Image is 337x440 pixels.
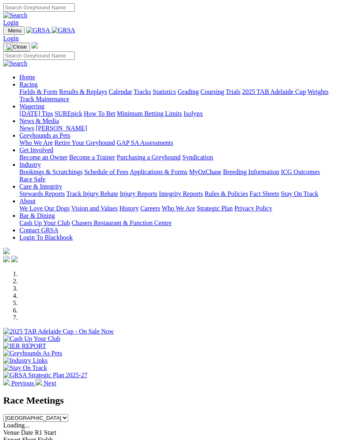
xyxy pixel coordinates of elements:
[3,51,75,60] input: Search
[130,168,187,175] a: Applications & Forms
[250,190,279,197] a: Fact Sheets
[3,380,36,387] a: Previous
[66,190,118,197] a: Track Injury Rebate
[3,357,48,364] img: Industry Links
[19,198,36,204] a: About
[19,168,334,183] div: Industry
[109,88,132,95] a: Calendar
[3,422,29,429] span: Loading...
[19,139,53,146] a: Who We Are
[19,88,334,103] div: Racing
[19,154,67,161] a: Become an Owner
[19,110,53,117] a: [DATE] Tips
[19,125,34,132] a: News
[3,328,114,335] img: 2025 TAB Adelaide Cup - On Sale Now
[162,205,195,212] a: Who We Are
[19,168,82,175] a: Bookings & Scratchings
[55,110,82,117] a: SUREpick
[159,190,203,197] a: Integrity Reports
[19,81,38,88] a: Racing
[19,103,44,110] a: Wagering
[19,125,334,132] div: News & Media
[178,88,199,95] a: Grading
[189,168,221,175] a: MyOzChase
[6,44,27,50] img: Close
[140,205,160,212] a: Careers
[19,88,57,95] a: Fields & Form
[308,88,329,95] a: Weights
[223,168,279,175] a: Breeding Information
[19,212,55,219] a: Bar & Dining
[3,350,62,357] img: Greyhounds As Pets
[3,26,25,35] button: Toggle navigation
[19,147,53,153] a: Get Involved
[52,27,76,34] img: GRSA
[8,28,21,34] span: Menu
[3,364,47,372] img: Stay On Track
[3,379,10,385] img: chevron-left-pager-white.svg
[200,88,224,95] a: Coursing
[153,88,176,95] a: Statistics
[117,139,173,146] a: GAP SA Assessments
[19,161,41,168] a: Industry
[197,205,233,212] a: Strategic Plan
[3,342,46,350] img: IER REPORT
[19,74,35,81] a: Home
[11,380,34,387] span: Previous
[71,205,118,212] a: Vision and Values
[19,139,334,147] div: Greyhounds as Pets
[204,190,248,197] a: Rules & Policies
[281,190,318,197] a: Stay On Track
[26,27,50,34] img: GRSA
[35,429,56,436] span: R1 Start
[3,43,30,51] button: Toggle navigation
[36,125,87,132] a: [PERSON_NAME]
[3,60,27,67] img: Search
[44,380,56,387] span: Next
[19,205,70,212] a: We Love Our Dogs
[19,190,65,197] a: Stewards Reports
[21,429,33,436] span: Date
[3,3,75,12] input: Search
[19,110,334,117] div: Wagering
[32,42,38,49] img: logo-grsa-white.png
[117,154,181,161] a: Purchasing a Greyhound
[19,176,45,183] a: Race Safe
[3,429,19,436] span: Venue
[19,132,70,139] a: Greyhounds as Pets
[19,183,62,190] a: Care & Integrity
[19,205,334,212] div: About
[3,395,334,406] h2: Race Meetings
[182,154,213,161] a: Syndication
[242,88,306,95] a: 2025 TAB Adelaide Cup
[234,205,272,212] a: Privacy Policy
[225,88,240,95] a: Trials
[59,88,107,95] a: Results & Replays
[3,256,10,262] img: facebook.svg
[19,227,58,234] a: Contact GRSA
[11,256,18,262] img: twitter.svg
[183,110,203,117] a: Isolynx
[3,19,19,26] a: Login
[84,110,116,117] a: How To Bet
[72,219,171,226] a: Chasers Restaurant & Function Centre
[281,168,320,175] a: ICG Outcomes
[36,379,42,385] img: chevron-right-pager-white.svg
[55,139,115,146] a: Retire Your Greyhound
[3,248,10,254] img: logo-grsa-white.png
[19,219,334,227] div: Bar & Dining
[120,190,157,197] a: Injury Reports
[3,35,19,42] a: Login
[19,190,334,198] div: Care & Integrity
[19,234,73,241] a: Login To Blackbook
[84,168,128,175] a: Schedule of Fees
[3,372,87,379] img: GRSA Strategic Plan 2025-27
[19,219,70,226] a: Cash Up Your Club
[36,380,56,387] a: Next
[19,96,69,102] a: Track Maintenance
[19,117,59,124] a: News & Media
[117,110,182,117] a: Minimum Betting Limits
[3,335,60,342] img: Cash Up Your Club
[19,154,334,161] div: Get Involved
[134,88,151,95] a: Tracks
